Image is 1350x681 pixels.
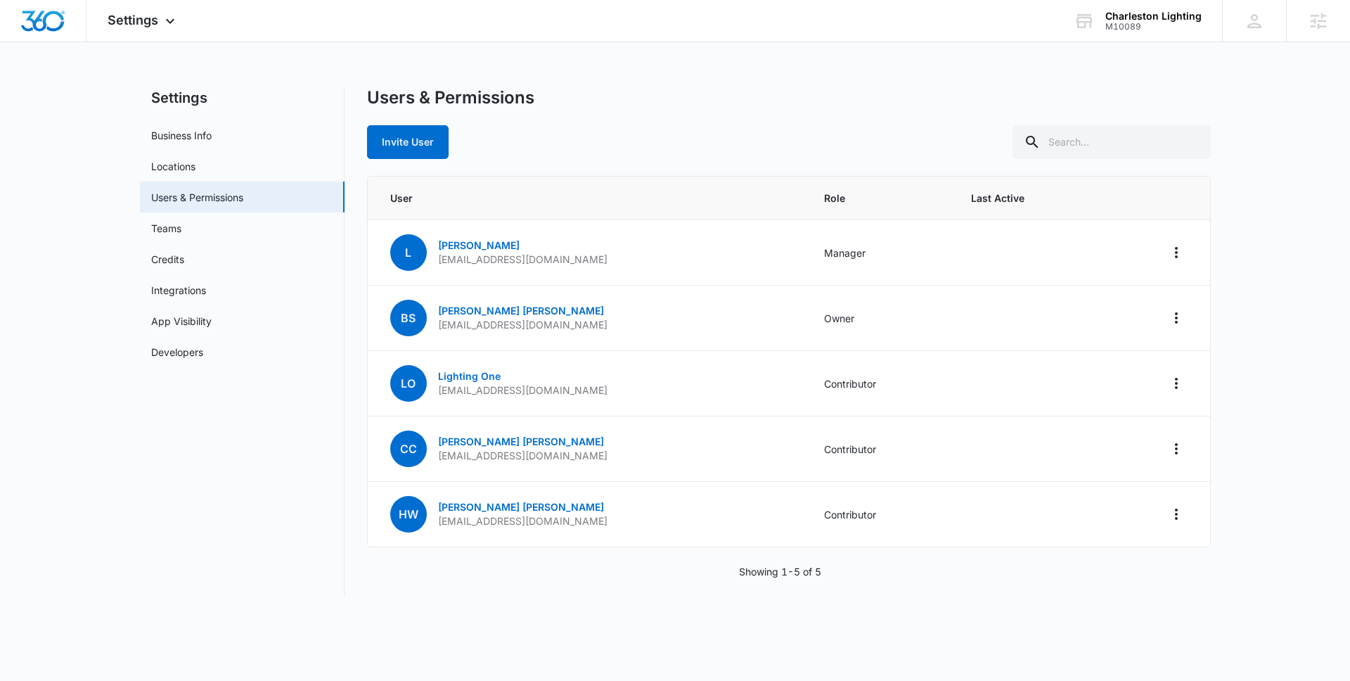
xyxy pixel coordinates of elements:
td: Owner [807,286,954,351]
p: [EMAIL_ADDRESS][DOMAIN_NAME] [438,514,607,528]
span: HW [390,496,427,533]
p: [EMAIL_ADDRESS][DOMAIN_NAME] [438,449,607,463]
p: [EMAIL_ADDRESS][DOMAIN_NAME] [438,383,607,397]
a: Developers [151,345,203,359]
a: [PERSON_NAME] [PERSON_NAME] [438,435,604,447]
a: Teams [151,221,181,236]
span: Last Active [971,191,1087,205]
a: [PERSON_NAME] [438,239,520,251]
span: User [390,191,791,205]
a: CC [390,443,427,455]
button: Actions [1165,307,1188,329]
a: [PERSON_NAME] [PERSON_NAME] [438,501,604,513]
a: Credits [151,252,184,267]
span: Settings [108,13,158,27]
button: Actions [1165,241,1188,264]
a: Business Info [151,128,212,143]
td: Contributor [807,482,954,547]
span: Role [824,191,937,205]
input: Search... [1012,125,1211,159]
a: Locations [151,159,195,174]
a: HW [390,509,427,521]
a: L [390,247,427,259]
a: Lighting One [438,370,501,382]
span: LO [390,365,427,402]
div: account id [1105,22,1202,32]
a: BS [390,312,427,324]
span: CC [390,431,427,467]
span: BS [390,300,427,336]
p: [EMAIL_ADDRESS][DOMAIN_NAME] [438,318,607,332]
p: [EMAIL_ADDRESS][DOMAIN_NAME] [438,253,607,267]
td: Contributor [807,416,954,482]
button: Actions [1165,372,1188,395]
h2: Settings [140,87,345,108]
button: Invite User [367,125,449,159]
a: App Visibility [151,314,212,329]
a: Integrations [151,283,206,298]
a: Users & Permissions [151,190,243,205]
a: Invite User [367,136,449,148]
button: Actions [1165,438,1188,460]
td: Manager [807,220,954,286]
a: LO [390,378,427,390]
a: [PERSON_NAME] [PERSON_NAME] [438,305,604,317]
span: L [390,234,427,271]
p: Showing 1-5 of 5 [739,564,821,579]
button: Actions [1165,503,1188,526]
div: account name [1105,11,1202,22]
h1: Users & Permissions [367,87,534,108]
td: Contributor [807,351,954,416]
